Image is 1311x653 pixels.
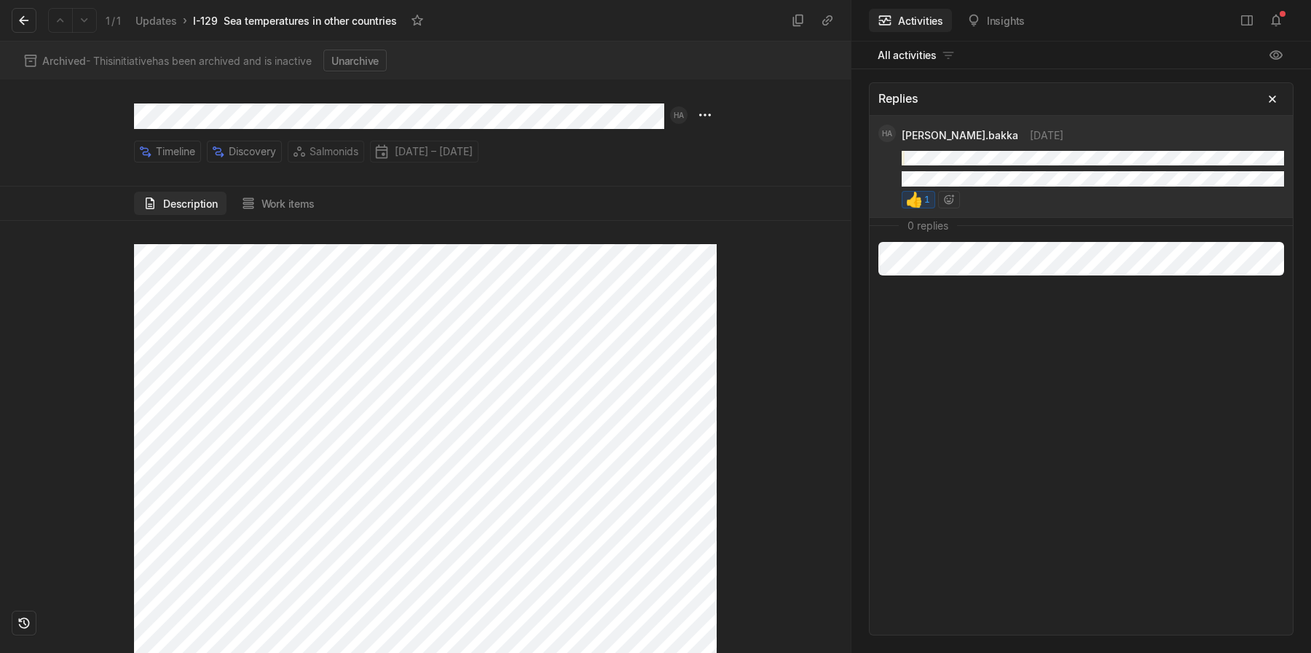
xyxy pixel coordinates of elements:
span: Timeline [156,141,195,162]
span: Archived [42,55,86,67]
div: › [183,13,187,28]
span: Discovery [229,141,276,162]
a: Updates [133,11,180,31]
div: Replies [878,90,918,109]
span: - This initiative has been archived and is inactive [42,53,312,69]
button: Work items [232,192,323,215]
button: Unarchive [323,50,387,71]
div: 0 replies [908,218,948,233]
span: HA [674,106,683,124]
span: 1 [924,195,930,204]
div: 1 1 [106,13,121,28]
div: Sea temperatures in other countries [224,13,397,28]
div: I-129 [193,13,218,28]
span: Salmonids [310,141,358,162]
span: HA [882,125,891,142]
button: Insights [958,9,1034,32]
span: All activities [878,47,937,63]
span: [PERSON_NAME].bakka [902,128,1018,143]
span: / [111,15,115,27]
button: [DATE] – [DATE] [370,141,479,163]
button: Activities [869,9,952,32]
span: 👍 [907,192,921,207]
button: All activities [869,44,964,67]
button: Description [134,192,227,215]
span: [DATE] [1030,128,1063,143]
